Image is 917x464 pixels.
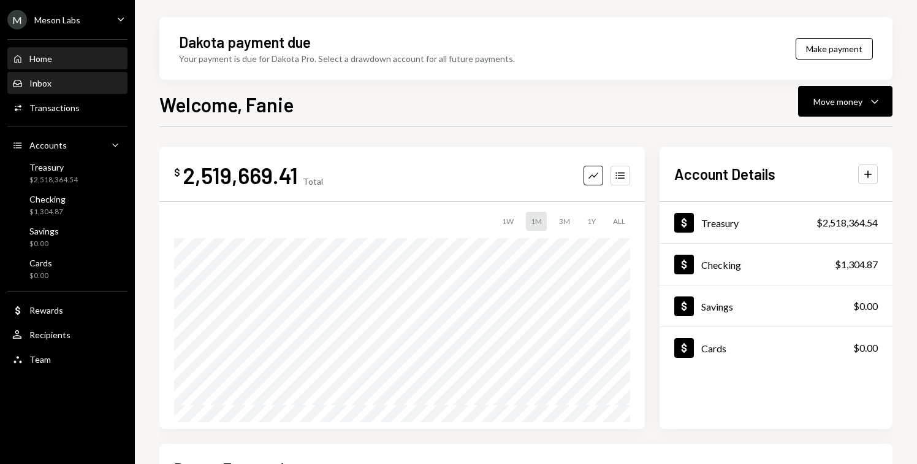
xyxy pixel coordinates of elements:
h2: Account Details [674,164,775,184]
div: Treasury [29,162,78,172]
a: Accounts [7,134,127,156]
div: $0.00 [853,341,878,355]
button: Make payment [796,38,873,60]
a: Transactions [7,96,127,118]
div: Cards [29,258,52,268]
div: $2,518,364.54 [816,215,878,230]
div: 2,519,669.41 [183,161,298,189]
div: Cards [701,342,726,354]
a: Savings$0.00 [7,222,127,252]
h1: Welcome, Fanie [159,92,294,117]
a: Rewards [7,299,127,321]
div: Savings [701,301,733,312]
a: Inbox [7,72,127,94]
div: Meson Labs [34,15,80,25]
a: Treasury$2,518,364.54 [660,202,892,243]
div: Transactions [29,102,80,113]
div: 1Y [582,212,601,231]
div: Team [29,354,51,365]
a: Cards$0.00 [660,327,892,368]
a: Home [7,47,127,69]
a: Checking$1,304.87 [660,244,892,285]
div: $2,518,364.54 [29,175,78,185]
div: 1W [497,212,519,231]
div: Your payment is due for Dakota Pro. Select a drawdown account for all future payments. [179,52,515,65]
a: Checking$1,304.87 [7,190,127,220]
div: Inbox [29,78,51,88]
div: Accounts [29,140,67,150]
div: Total [303,176,323,187]
div: $1,304.87 [29,207,66,217]
a: Savings$0.00 [660,285,892,327]
div: $ [174,166,180,179]
div: 3M [554,212,575,231]
div: $0.00 [29,239,59,249]
a: Treasury$2,518,364.54 [7,158,127,188]
div: Checking [29,194,66,204]
div: Savings [29,226,59,236]
a: Cards$0.00 [7,254,127,284]
a: Team [7,348,127,370]
div: M [7,10,27,29]
div: 1M [526,212,547,231]
button: Move money [798,86,892,117]
div: Checking [701,259,741,271]
div: Rewards [29,305,63,315]
div: $1,304.87 [835,257,878,272]
a: Recipients [7,323,127,346]
div: Dakota payment due [179,32,311,52]
div: Recipients [29,330,70,340]
div: Treasury [701,217,739,229]
div: Move money [813,95,862,108]
div: Home [29,53,52,64]
div: ALL [608,212,630,231]
div: $0.00 [853,299,878,314]
div: $0.00 [29,271,52,281]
